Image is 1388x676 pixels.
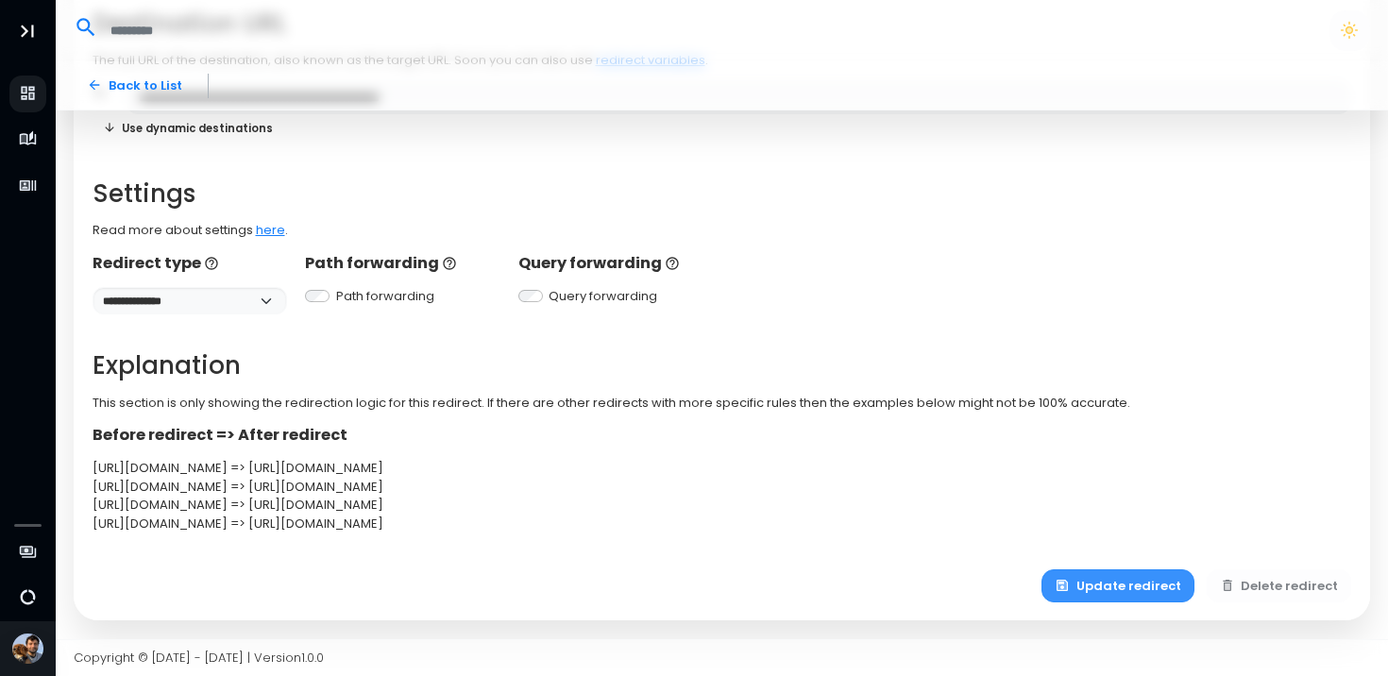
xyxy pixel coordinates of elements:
h2: Explanation [93,351,1352,380]
p: Redirect type [93,252,287,275]
label: Path forwarding [336,287,434,306]
button: Delete redirect [1207,569,1352,602]
button: Toggle Aside [9,13,45,49]
p: Before redirect => After redirect [93,424,1352,447]
span: Copyright © [DATE] - [DATE] | Version 1.0.0 [74,649,324,667]
button: Update redirect [1041,569,1194,602]
p: Query forwarding [518,252,713,275]
label: Query forwarding [549,287,657,306]
button: Use dynamic destinations [93,114,284,142]
a: Back to List [74,69,195,102]
div: [URL][DOMAIN_NAME] => [URL][DOMAIN_NAME] [93,515,1352,533]
p: Read more about settings . [93,221,1352,240]
h2: Settings [93,179,1352,209]
p: Path forwarding [305,252,499,275]
div: [URL][DOMAIN_NAME] => [URL][DOMAIN_NAME] [93,478,1352,497]
p: This section is only showing the redirection logic for this redirect. If there are other redirect... [93,394,1352,413]
div: [URL][DOMAIN_NAME] => [URL][DOMAIN_NAME] [93,496,1352,515]
img: Avatar [12,634,43,665]
div: [URL][DOMAIN_NAME] => [URL][DOMAIN_NAME] [93,459,1352,478]
a: here [256,221,285,239]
